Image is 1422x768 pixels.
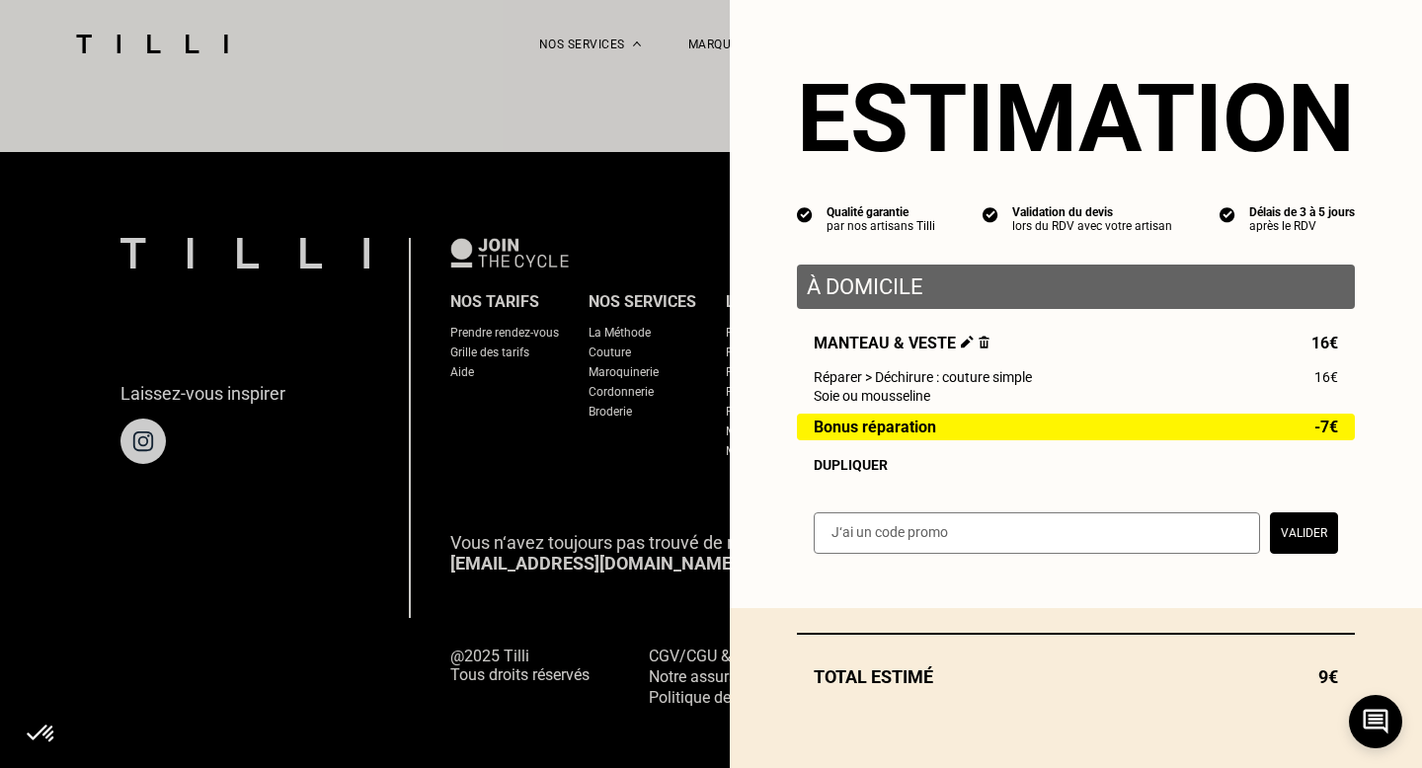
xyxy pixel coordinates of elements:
img: icon list info [797,205,813,223]
button: Valider [1270,512,1338,554]
section: Estimation [797,63,1355,174]
div: Dupliquer [814,457,1338,473]
p: À domicile [807,274,1345,299]
span: -7€ [1314,419,1338,435]
img: Éditer [961,336,974,348]
span: Réparer > Déchirure : couture simple [814,369,1032,385]
img: icon list info [983,205,998,223]
div: lors du RDV avec votre artisan [1012,219,1172,233]
img: icon list info [1220,205,1235,223]
div: Délais de 3 à 5 jours [1249,205,1355,219]
span: Bonus réparation [814,419,936,435]
div: Qualité garantie [827,205,935,219]
div: après le RDV [1249,219,1355,233]
img: Supprimer [979,336,989,348]
span: Soie ou mousseline [814,388,930,404]
input: J‘ai un code promo [814,512,1260,554]
span: 9€ [1318,666,1338,687]
span: 16€ [1311,334,1338,352]
div: Validation du devis [1012,205,1172,219]
span: Manteau & veste [814,334,989,352]
div: par nos artisans Tilli [827,219,935,233]
div: Total estimé [797,666,1355,687]
span: 16€ [1314,369,1338,385]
